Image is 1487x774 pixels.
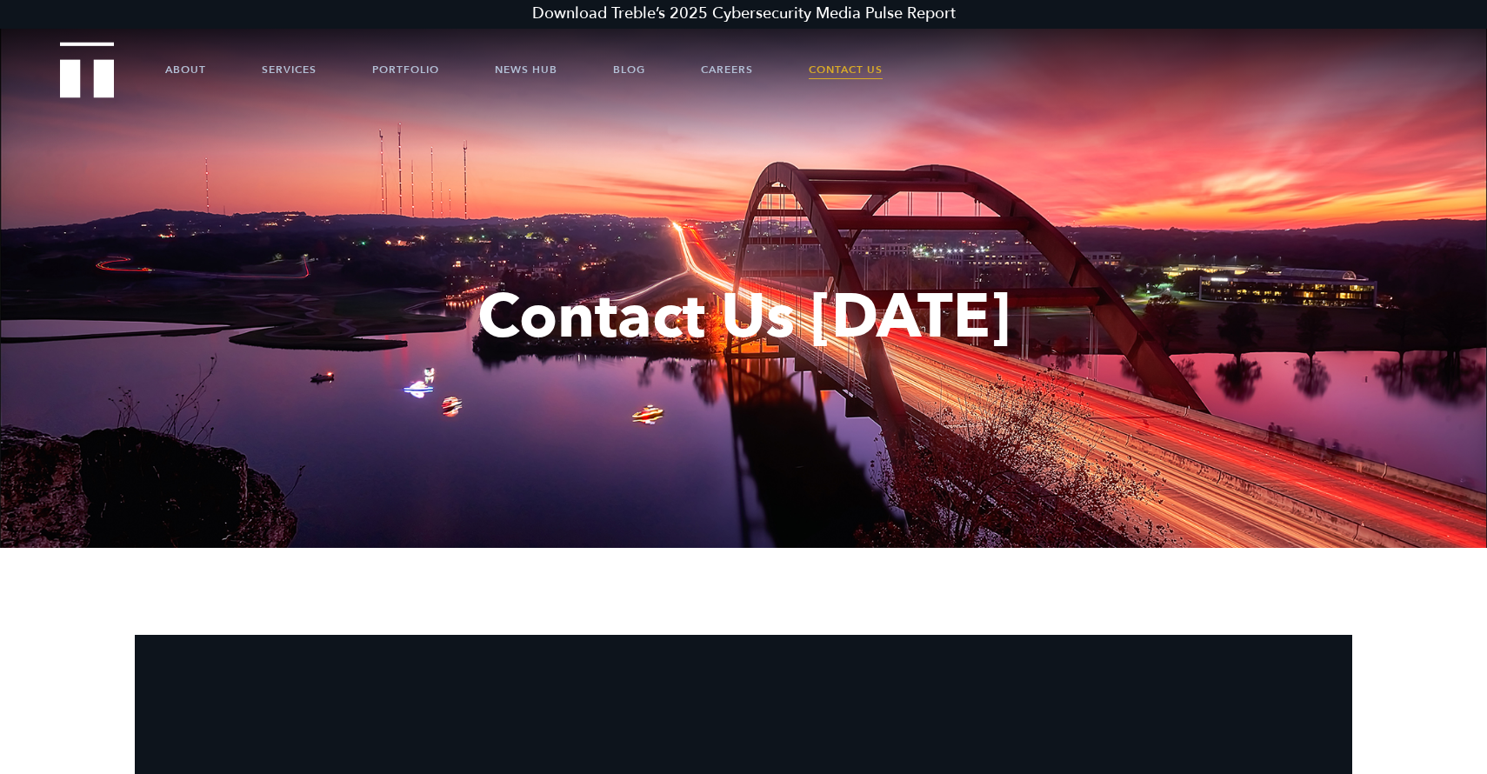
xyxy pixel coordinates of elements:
[613,43,645,96] a: Blog
[61,43,113,97] a: Treble Homepage
[372,43,439,96] a: Portfolio
[60,42,115,97] img: Treble logo
[262,43,317,96] a: Services
[809,43,883,96] a: Contact Us
[13,276,1474,359] h1: Contact Us [DATE]
[701,43,753,96] a: Careers
[165,43,206,96] a: About
[495,43,557,96] a: News Hub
